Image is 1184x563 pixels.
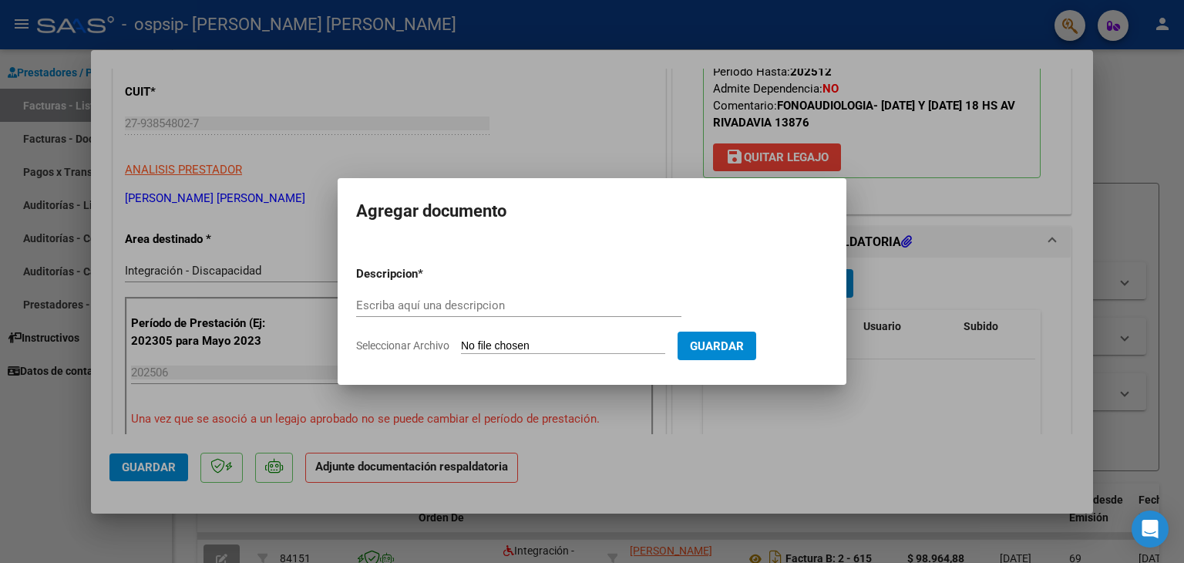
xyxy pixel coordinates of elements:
[356,265,498,283] p: Descripcion
[356,197,828,226] h2: Agregar documento
[356,339,449,352] span: Seleccionar Archivo
[690,339,744,353] span: Guardar
[1132,511,1169,548] div: Open Intercom Messenger
[678,332,756,360] button: Guardar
